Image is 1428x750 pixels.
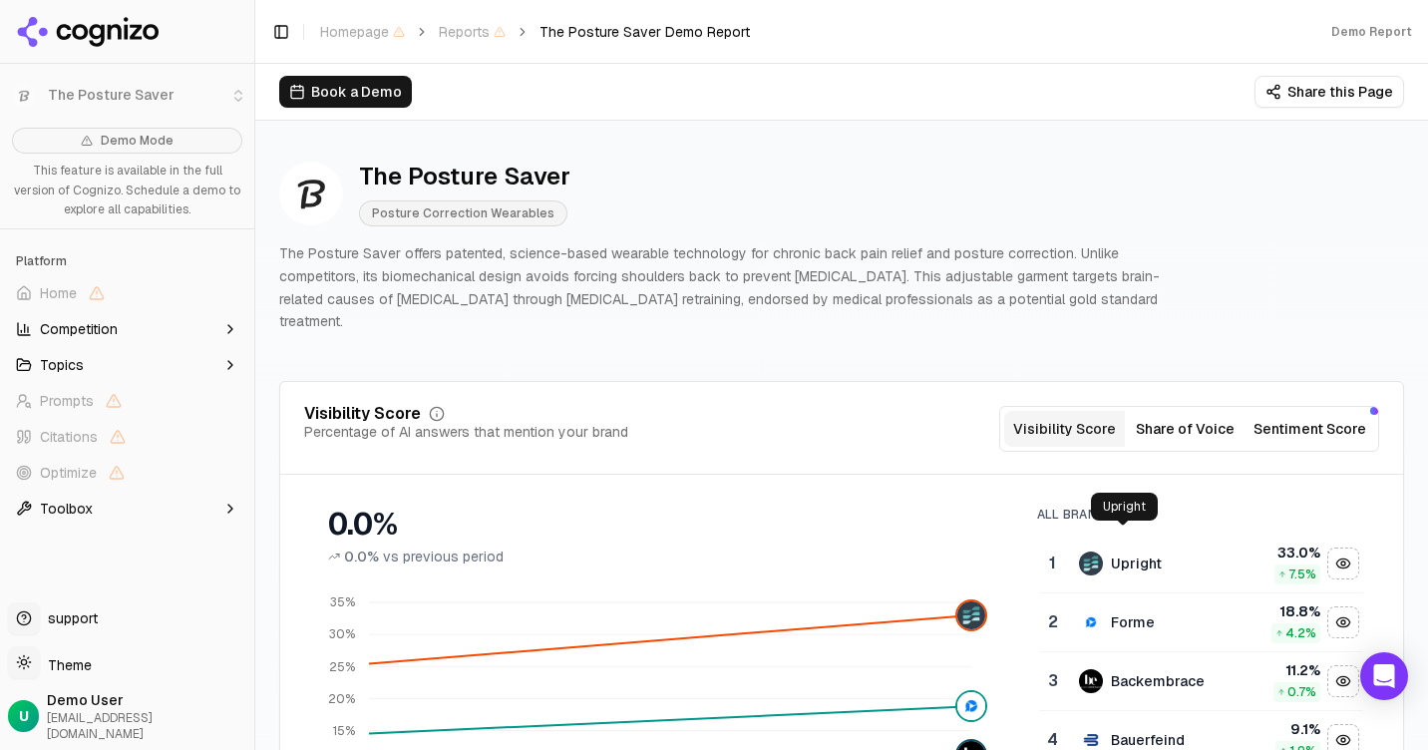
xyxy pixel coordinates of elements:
span: Toolbox [40,499,93,519]
tr: 1uprightUpright33.0%7.5%Hide upright data [1039,535,1363,593]
div: Percentage of AI answers that mention your brand [304,422,628,442]
p: This feature is available in the full version of Cognizo. Schedule a demo to explore all capabili... [12,162,242,220]
tr: 2formeForme18.8%4.2%Hide forme data [1039,593,1363,652]
nav: breadcrumb [320,22,750,42]
span: 4.2 % [1285,625,1316,641]
tspan: 15% [333,723,355,739]
div: Forme [1111,612,1155,632]
button: Book a Demo [279,76,412,108]
span: Topics [40,355,84,375]
tspan: 30% [329,626,355,642]
span: Reports [439,22,506,42]
div: Backembrace [1111,671,1205,691]
div: 11.2 % [1239,660,1320,680]
img: forme [1079,610,1103,634]
div: Bauerfeind [1111,730,1185,750]
button: Share this Page [1254,76,1404,108]
div: Platform [8,245,246,277]
span: 7.5 % [1288,566,1316,582]
span: 0.0% [344,547,379,566]
div: 2 [1047,610,1059,634]
div: Upright [1111,554,1162,573]
img: backembrace [1079,669,1103,693]
span: Home [40,283,77,303]
div: 0.0% [328,507,997,543]
img: upright [1079,552,1103,575]
span: Prompts [40,391,94,411]
div: The Posture Saver [359,161,570,192]
p: Upright [1103,499,1146,515]
div: 3 [1047,669,1059,693]
tr: 3backembraceBackembrace11.2%0.7%Hide backembrace data [1039,652,1363,711]
div: Demo Report [1331,24,1412,40]
button: Hide upright data [1327,548,1359,579]
div: 1 [1047,552,1059,575]
span: Competition [40,319,118,339]
button: Hide forme data [1327,606,1359,638]
button: Competition [8,313,246,345]
button: Toolbox [8,493,246,525]
button: Visibility Score [1004,411,1125,447]
span: Theme [40,656,92,674]
tspan: 20% [328,691,355,707]
tspan: 25% [329,659,355,675]
img: forme [957,692,985,720]
img: The Posture Saver [279,162,343,225]
tspan: 35% [330,594,355,610]
span: 0.7 % [1287,684,1316,700]
button: Topics [8,349,246,381]
span: Demo Mode [101,133,174,149]
span: Homepage [320,22,405,42]
img: upright [957,601,985,629]
span: Posture Correction Wearables [359,200,567,226]
div: 9.1 % [1239,719,1320,739]
span: [EMAIL_ADDRESS][DOMAIN_NAME] [47,710,246,742]
div: All Brands [1037,507,1363,523]
button: Sentiment Score [1246,411,1374,447]
div: Open Intercom Messenger [1360,652,1408,700]
div: Visibility Score [304,406,421,422]
span: U [19,706,29,726]
span: support [40,608,98,628]
button: Share of Voice [1125,411,1246,447]
span: Optimize [40,463,97,483]
button: Hide backembrace data [1327,665,1359,697]
span: vs previous period [383,547,504,566]
span: Citations [40,427,98,447]
div: 33.0 % [1239,543,1320,562]
div: 18.8 % [1239,601,1320,621]
span: The Posture Saver Demo Report [539,22,750,42]
p: The Posture Saver offers patented, science-based wearable technology for chronic back pain relief... [279,242,1173,333]
span: Demo User [47,690,246,710]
